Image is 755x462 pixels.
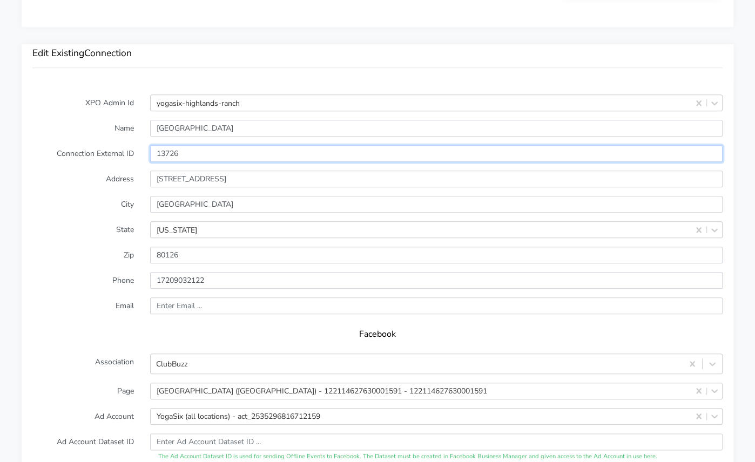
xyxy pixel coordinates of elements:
div: yogasix-highlands-ranch [157,97,240,108]
label: City [24,196,142,213]
input: Enter phone ... [150,272,723,289]
label: Ad Account Dataset ID [24,433,142,461]
div: ClubBuzz [156,358,187,369]
label: Phone [24,272,142,289]
input: Enter Email ... [150,297,723,314]
input: Enter Ad Account Dataset ID ... [150,433,723,450]
input: Enter Name ... [150,120,723,137]
label: State [24,221,142,238]
label: Association [24,354,142,374]
input: Enter Zip .. [150,247,723,263]
label: Ad Account [24,408,142,425]
input: Enter the external ID .. [150,145,723,162]
label: Zip [24,247,142,263]
div: [GEOGRAPHIC_DATA] ([GEOGRAPHIC_DATA]) - 122114627630001591 - 122114627630001591 [157,385,487,397]
div: YogaSix (all locations) - act_2535296816712159 [157,411,320,422]
label: Page [24,383,142,399]
label: Name [24,120,142,137]
h3: Edit Existing Connection [32,47,723,59]
div: [US_STATE] [157,224,197,235]
h5: Facebook [43,329,712,339]
label: Email [24,297,142,314]
label: Address [24,171,142,187]
div: The Ad Account Dataset ID is used for sending Offline Events to Facebook. The Dataset must be cre... [150,452,723,461]
input: Enter Address .. [150,171,723,187]
label: Connection External ID [24,145,142,162]
input: Enter the City .. [150,196,723,213]
label: XPO Admin Id [24,94,142,111]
